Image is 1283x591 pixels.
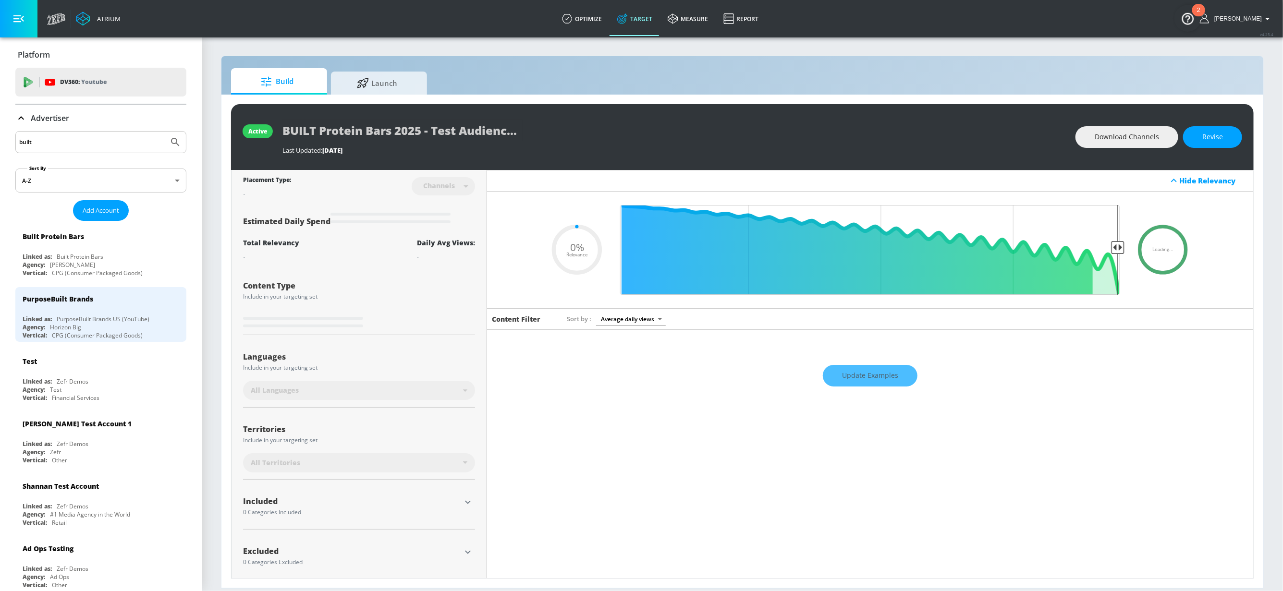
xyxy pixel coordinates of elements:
div: Ad Ops Testing [23,544,73,553]
span: Launch [341,72,414,95]
div: Advertiser [15,105,186,132]
div: Content Type [243,282,475,289]
span: All Languages [251,386,299,395]
input: Search by name [19,136,165,148]
div: Agency: [23,261,45,269]
a: optimize [554,1,610,36]
div: PurposeBuilt BrandsLinked as:PurposeBuilt Brands US (YouTube)Agency:Horizon BigVertical:CPG (Cons... [15,287,186,342]
div: Agency: [23,323,45,331]
div: CPG (Consumer Packaged Goods) [52,269,143,277]
div: Hide Relevancy [487,170,1253,192]
button: [PERSON_NAME] [1200,13,1273,24]
div: Linked as: [23,502,52,510]
div: Vertical: [23,519,47,527]
div: Languages [243,353,475,361]
p: Platform [18,49,50,60]
div: Shannan Test Account [23,482,99,491]
div: PurposeBuilt Brands [23,294,93,303]
span: 0% [570,242,584,253]
span: Build [241,70,314,93]
div: Zefr Demos [57,440,88,448]
span: Relevance [566,253,587,257]
div: Test [23,357,37,366]
div: [PERSON_NAME] Test Account 1 [23,419,132,428]
div: Test [50,386,61,394]
div: Placement Type: [243,176,291,186]
span: [DATE] [322,146,342,155]
div: Zefr [50,448,61,456]
p: DV360: [60,77,107,87]
button: Add Account [73,200,129,221]
div: Vertical: [23,394,47,402]
input: Final Threshold [615,205,1124,295]
p: Advertiser [31,113,69,123]
div: Shannan Test AccountLinked as:Zefr DemosAgency:#1 Media Agency in the WorldVertical:Retail [15,474,186,529]
div: PurposeBuilt Brands US (YouTube) [57,315,149,323]
div: Agency: [23,386,45,394]
div: Territories [243,425,475,433]
div: Other [52,581,67,589]
div: Included [243,497,461,505]
div: Excluded [243,547,461,555]
div: Built Protein BarsLinked as:Built Protein BarsAgency:[PERSON_NAME]Vertical:CPG (Consumer Packaged... [15,225,186,279]
div: Vertical: [23,331,47,339]
a: Report [716,1,766,36]
div: active [248,127,267,135]
div: Estimated Daily Spend [243,205,475,227]
div: All Territories [243,453,475,472]
div: [PERSON_NAME] Test Account 1Linked as:Zefr DemosAgency:ZefrVertical:Other [15,412,186,467]
button: Submit Search [165,132,186,153]
div: Ad Ops [50,573,69,581]
div: Include in your targeting set [243,437,475,443]
div: TestLinked as:Zefr DemosAgency:TestVertical:Financial Services [15,350,186,404]
div: Other [52,456,67,464]
div: Agency: [23,573,45,581]
div: Zefr Demos [57,565,88,573]
div: Vertical: [23,456,47,464]
span: Revise [1202,131,1223,143]
div: Vertical: [23,269,47,277]
span: v 4.25.4 [1260,32,1273,37]
h6: Content Filter [492,314,540,324]
span: Download Channels [1095,131,1159,143]
span: Estimated Daily Spend [243,216,330,227]
div: Linked as: [23,565,52,573]
div: Zefr Demos [57,377,88,386]
p: Youtube [81,77,107,87]
div: Daily Avg Views: [417,238,475,247]
div: Agency: [23,448,45,456]
div: #1 Media Agency in the World [50,510,130,519]
div: Built Protein Bars [57,253,103,261]
a: Atrium [76,12,121,26]
div: A-Z [15,169,186,193]
span: Add Account [83,205,119,216]
span: login as: ashley.jan@zefr.com [1210,15,1262,22]
div: Retail [52,519,67,527]
button: Open Resource Center, 2 new notifications [1174,5,1201,32]
button: Revise [1183,126,1242,148]
div: Linked as: [23,440,52,448]
div: DV360: Youtube [15,68,186,96]
div: Financial Services [52,394,99,402]
div: [PERSON_NAME] [50,261,95,269]
div: Include in your targeting set [243,294,475,300]
div: 2 [1197,10,1200,23]
label: Sort By [27,165,48,171]
div: Platform [15,41,186,68]
div: Last Updated: [282,146,1066,155]
span: Sort by [567,314,591,323]
div: Linked as: [23,253,52,261]
div: Horizon Big [50,323,81,331]
span: All Territories [251,458,300,468]
a: Target [610,1,660,36]
button: Download Channels [1075,126,1178,148]
div: Vertical: [23,581,47,589]
div: Linked as: [23,377,52,386]
div: Zefr Demos [57,502,88,510]
div: All Languages [243,381,475,400]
